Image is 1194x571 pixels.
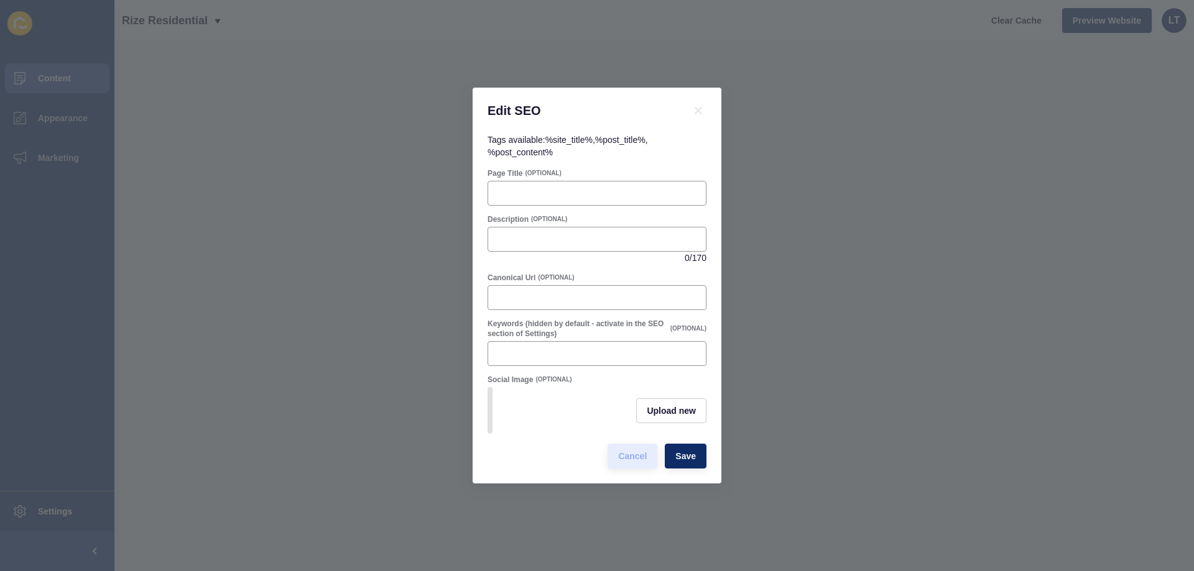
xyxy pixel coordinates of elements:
[692,252,706,264] span: 170
[488,103,675,119] h1: Edit SEO
[525,169,561,178] span: (OPTIONAL)
[647,404,696,417] span: Upload new
[488,319,668,339] label: Keywords (hidden by default - activate in the SEO section of Settings)
[595,135,646,145] code: %post_title%
[488,168,522,178] label: Page Title
[665,444,706,468] button: Save
[545,135,593,145] code: %site_title%
[608,444,657,468] button: Cancel
[670,324,706,333] span: (OPTIONAL)
[675,450,696,462] span: Save
[488,214,529,224] label: Description
[538,273,574,282] span: (OPTIONAL)
[636,398,706,423] button: Upload new
[488,147,553,157] code: %post_content%
[531,215,567,224] span: (OPTIONAL)
[618,450,647,462] span: Cancel
[488,273,535,283] label: Canonical Url
[488,135,648,157] span: Tags available: , ,
[535,375,572,384] span: (OPTIONAL)
[685,252,690,264] span: 0
[690,252,692,264] span: /
[488,375,533,385] label: Social Image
